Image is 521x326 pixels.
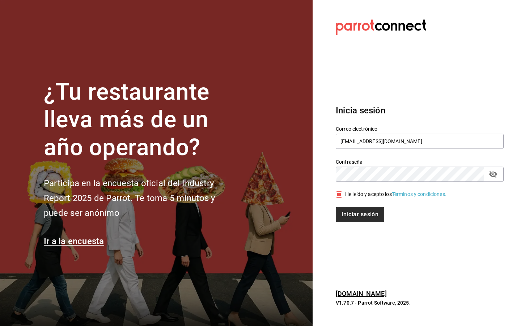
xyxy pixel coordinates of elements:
a: Términos y condiciones. [392,191,446,197]
h3: Inicia sesión [336,104,504,117]
input: Ingresa tu correo electrónico [336,134,504,149]
label: Correo electrónico [336,126,504,131]
button: passwordField [487,168,499,180]
div: He leído y acepto los [345,191,446,198]
h1: ¿Tu restaurante lleva más de un año operando? [44,78,239,162]
a: Ir a la encuesta [44,236,104,246]
label: Contraseña [336,159,504,164]
h2: Participa en la encuesta oficial del Industry Report 2025 de Parrot. Te toma 5 minutos y puede se... [44,176,239,220]
p: V1.70.7 - Parrot Software, 2025. [336,299,504,306]
a: [DOMAIN_NAME] [336,290,387,297]
button: Iniciar sesión [336,207,384,222]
